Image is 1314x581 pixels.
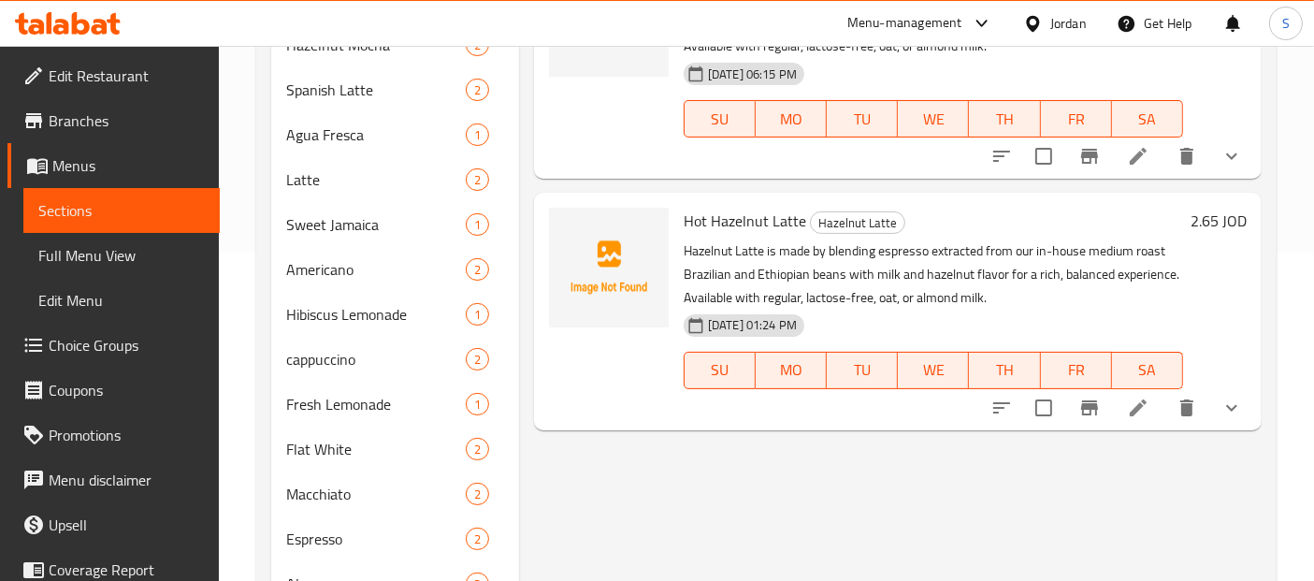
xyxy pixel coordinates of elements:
[1127,397,1149,419] a: Edit menu item
[271,382,519,427] div: Fresh Lemonade1
[49,514,205,536] span: Upsell
[49,379,205,401] span: Coupons
[834,356,890,384] span: TU
[49,469,205,491] span: Menu disclaimer
[271,157,519,202] div: Latte2
[52,154,205,177] span: Menus
[466,393,489,415] div: items
[976,106,1032,133] span: TH
[905,356,961,384] span: WE
[466,483,489,505] div: items
[467,306,488,324] span: 1
[467,530,488,548] span: 2
[467,486,488,503] span: 2
[1191,208,1247,234] h6: 2.65 JOD
[1112,352,1183,389] button: SA
[1127,145,1149,167] a: Edit menu item
[467,171,488,189] span: 2
[979,385,1024,430] button: sort-choices
[49,334,205,356] span: Choice Groups
[1024,388,1063,428] span: Select to update
[1209,385,1254,430] button: show more
[7,368,220,413] a: Coupons
[1067,385,1112,430] button: Branch-specific-item
[271,202,519,247] div: Sweet Jamaica1
[7,53,220,98] a: Edit Restaurant
[905,106,961,133] span: WE
[1119,356,1176,384] span: SA
[1041,352,1112,389] button: FR
[467,81,488,99] span: 2
[467,261,488,279] span: 2
[49,65,205,87] span: Edit Restaurant
[7,458,220,502] a: Menu disclaimer
[756,352,827,389] button: MO
[549,208,669,327] img: Hot Hazelnut Latte
[1164,134,1209,179] button: delete
[756,100,827,138] button: MO
[1050,13,1087,34] div: Jordan
[898,352,969,389] button: WE
[38,199,205,222] span: Sections
[1164,385,1209,430] button: delete
[1048,106,1105,133] span: FR
[7,98,220,143] a: Branches
[49,559,205,581] span: Coverage Report
[969,100,1040,138] button: TH
[466,213,489,236] div: items
[684,240,1183,310] p: Hazelnut Latte is made by blending espresso extracted from our in-house medium roast Brazilian an...
[271,427,519,472] div: Flat White2
[467,351,488,369] span: 2
[810,211,905,234] div: Hazelnut Latte
[23,278,220,323] a: Edit Menu
[286,79,466,101] div: Spanish Latte
[286,528,466,550] span: Espresso
[286,213,466,236] span: Sweet Jamaica
[271,292,519,337] div: Hibiscus Lemonade1
[466,438,489,460] div: items
[763,356,819,384] span: MO
[467,216,488,234] span: 1
[1119,106,1176,133] span: SA
[286,168,466,191] span: Latte
[286,438,466,460] span: Flat White
[466,303,489,326] div: items
[1112,100,1183,138] button: SA
[7,413,220,458] a: Promotions
[7,323,220,368] a: Choice Groups
[286,123,466,146] span: Agua Fresca
[979,134,1024,179] button: sort-choices
[1041,100,1112,138] button: FR
[271,472,519,516] div: Macchiato2
[271,247,519,292] div: Americano2
[969,352,1040,389] button: TH
[692,356,748,384] span: SU
[811,212,904,234] span: Hazelnut Latte
[827,352,898,389] button: TU
[898,100,969,138] button: WE
[49,109,205,132] span: Branches
[467,126,488,144] span: 1
[466,168,489,191] div: items
[467,396,488,414] span: 1
[1220,397,1243,419] svg: Show Choices
[466,123,489,146] div: items
[271,516,519,561] div: Espresso2
[23,233,220,278] a: Full Menu View
[700,316,804,334] span: [DATE] 01:24 PM
[684,100,756,138] button: SU
[286,258,466,281] span: Americano
[847,12,962,35] div: Menu-management
[271,67,519,112] div: Spanish Latte2
[763,106,819,133] span: MO
[286,303,466,326] div: Hibiscus Lemonade
[286,483,466,505] span: Macchiato
[1209,134,1254,179] button: show more
[7,143,220,188] a: Menus
[38,244,205,267] span: Full Menu View
[1048,356,1105,384] span: FR
[271,112,519,157] div: Agua Fresca1
[827,100,898,138] button: TU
